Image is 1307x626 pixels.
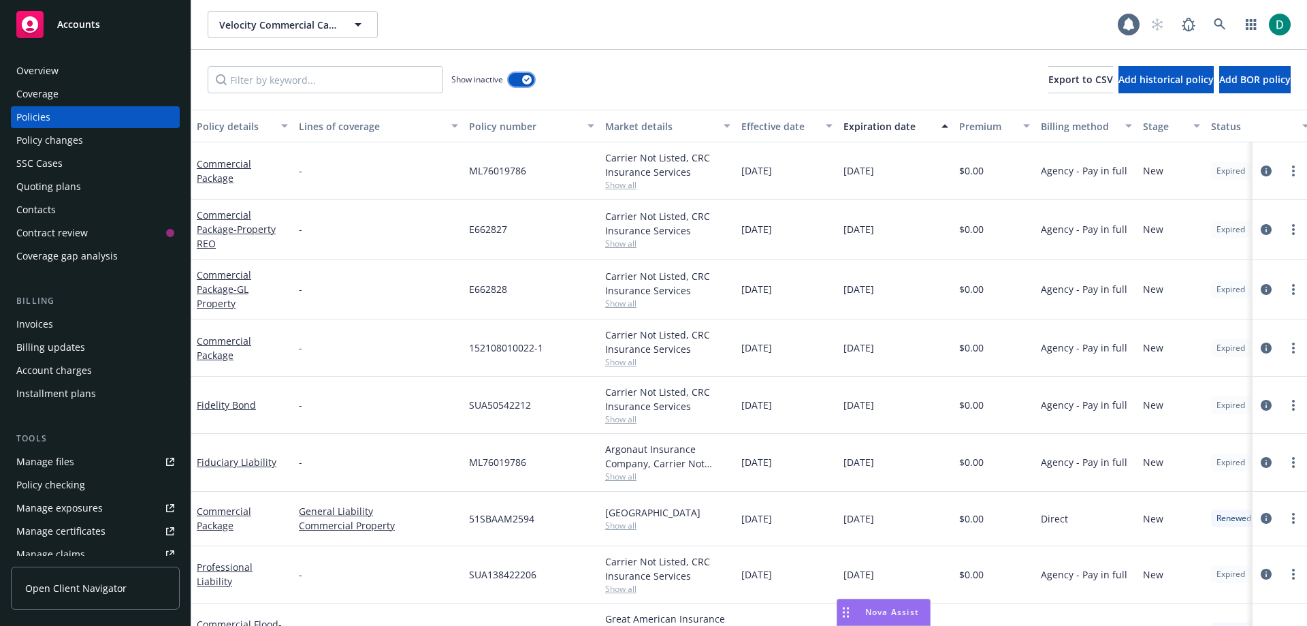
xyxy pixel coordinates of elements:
a: Accounts [11,5,180,44]
span: Show all [605,413,730,425]
a: circleInformation [1258,163,1274,179]
span: - [299,398,302,412]
a: Fiduciary Liability [197,456,276,469]
a: SSC Cases [11,153,180,174]
a: Coverage [11,83,180,105]
span: New [1143,222,1163,236]
a: Report a Bug [1175,11,1202,38]
a: circleInformation [1258,221,1274,238]
div: Overview [16,60,59,82]
span: $0.00 [959,567,984,582]
a: Overview [11,60,180,82]
div: Manage claims [16,544,85,565]
div: Billing [11,294,180,308]
span: - [299,163,302,178]
a: Manage claims [11,544,180,565]
a: Account charges [11,360,180,381]
span: SUA50542212 [469,398,531,412]
div: Argonaut Insurance Company, Carrier Not Listed, CRC Insurance Services [605,442,730,471]
div: Invoices [16,313,53,335]
span: Export to CSV [1048,73,1113,86]
span: Expired [1216,342,1245,354]
div: [GEOGRAPHIC_DATA] [605,505,730,520]
span: Agency - Pay in full [1041,455,1127,469]
a: circleInformation [1258,340,1274,356]
span: Show inactive [451,74,503,85]
span: Agency - Pay in full [1041,163,1127,178]
a: Policies [11,106,180,128]
div: Policy details [197,119,273,134]
span: [DATE] [741,341,772,355]
div: Premium [959,119,1015,134]
span: SUA138422206 [469,567,536,582]
a: Coverage gap analysis [11,245,180,267]
a: Commercial Package [197,505,251,532]
span: Show all [605,520,730,531]
button: Expiration date [838,110,954,142]
span: $0.00 [959,398,984,412]
button: Policy details [191,110,293,142]
div: Lines of coverage [299,119,443,134]
div: Manage files [16,451,74,473]
span: $0.00 [959,222,984,236]
span: New [1143,455,1163,469]
span: Show all [605,238,730,249]
span: Renewed [1216,512,1251,525]
a: Commercial Package [197,268,251,310]
a: Policy changes [11,129,180,151]
span: [DATE] [843,163,874,178]
span: 51SBAAM2594 [469,512,534,526]
div: Coverage [16,83,59,105]
a: Billing updates [11,337,180,358]
a: more [1285,510,1302,527]
span: New [1143,163,1163,178]
span: Agency - Pay in full [1041,567,1127,582]
span: Agency - Pay in full [1041,398,1127,412]
a: Policy checking [11,474,180,496]
a: Manage certificates [11,520,180,542]
button: Add BOR policy [1219,66,1291,93]
span: [DATE] [741,222,772,236]
a: Search [1206,11,1233,38]
span: [DATE] [843,398,874,412]
span: - [299,222,302,236]
a: Commercial Package [197,208,276,250]
span: [DATE] [843,282,874,296]
a: more [1285,163,1302,179]
img: photo [1269,14,1291,35]
div: Expiration date [843,119,933,134]
span: [DATE] [843,341,874,355]
button: Premium [954,110,1035,142]
div: Policies [16,106,50,128]
span: ML76019786 [469,455,526,469]
button: Market details [600,110,736,142]
span: [DATE] [741,455,772,469]
span: [DATE] [843,455,874,469]
button: Lines of coverage [293,110,464,142]
a: circleInformation [1258,454,1274,471]
button: Add historical policy [1118,66,1214,93]
a: General Liability [299,504,458,518]
button: Billing method [1035,110,1137,142]
span: New [1143,567,1163,582]
div: Billing updates [16,337,85,358]
div: Status [1211,119,1294,134]
a: circleInformation [1258,397,1274,413]
a: more [1285,221,1302,238]
div: Carrier Not Listed, CRC Insurance Services [605,209,730,238]
a: more [1285,340,1302,356]
span: Add historical policy [1118,73,1214,86]
a: Manage files [11,451,180,473]
button: Effective date [736,110,838,142]
div: Contract review [16,222,88,244]
span: $0.00 [959,341,984,355]
div: Manage certificates [16,520,106,542]
span: [DATE] [843,512,874,526]
span: E662828 [469,282,507,296]
span: - GL Property [197,283,248,310]
a: Installment plans [11,383,180,405]
span: E662827 [469,222,507,236]
div: Policy checking [16,474,85,496]
span: New [1143,341,1163,355]
a: Manage exposures [11,497,180,519]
